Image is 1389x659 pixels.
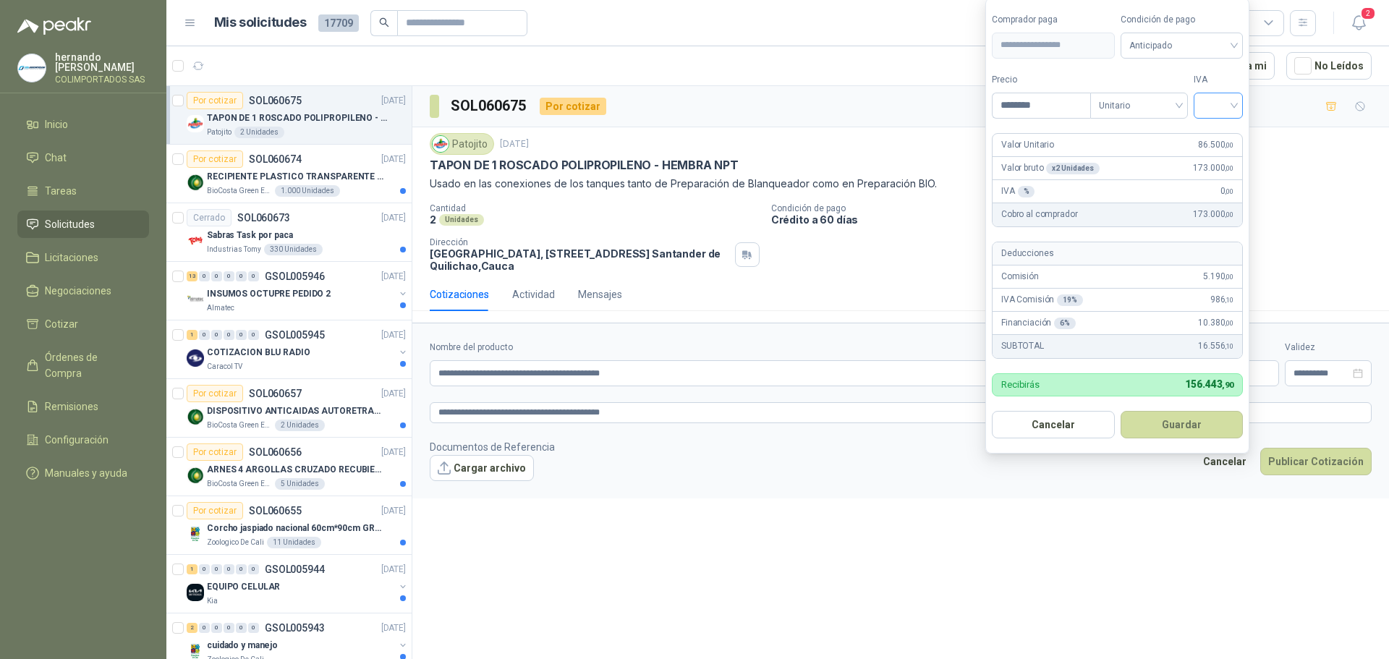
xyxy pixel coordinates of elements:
[249,447,302,457] p: SOL060656
[187,385,243,402] div: Por cotizar
[1046,163,1100,174] div: x 2 Unidades
[249,388,302,399] p: SOL060657
[275,185,340,197] div: 1.000 Unidades
[18,54,46,82] img: Company Logo
[187,209,231,226] div: Cerrado
[1054,318,1076,329] div: 6 %
[1221,360,1279,386] p: $ 0,00
[381,621,406,635] p: [DATE]
[451,95,528,117] h3: SOL060675
[1001,184,1035,198] p: IVA
[381,387,406,401] p: [DATE]
[430,213,436,226] p: 2
[207,287,331,301] p: INSUMOS OCTUPRE PEDIDO 2
[1220,184,1233,198] span: 0
[379,17,389,27] span: search
[249,154,302,164] p: SOL060674
[1346,10,1372,36] button: 2
[207,229,293,242] p: Sabras Task por paca
[237,213,290,223] p: SOL060673
[430,247,729,272] p: [GEOGRAPHIC_DATA], [STREET_ADDRESS] Santander de Quilichao , Cauca
[166,438,412,496] a: Por cotizarSOL060656[DATE] Company LogoARNES 4 ARGOLLAS CRUZADO RECUBIERTO PVCBioCosta Green Ener...
[207,361,242,373] p: Caracol TV
[1225,296,1233,304] span: ,10
[248,623,259,633] div: 0
[207,185,272,197] p: BioCosta Green Energy S.A.S
[187,467,204,484] img: Company Logo
[207,111,387,125] p: TAPON DE 1 ROSCADO POLIPROPILENO - HEMBRA NPT
[187,92,243,109] div: Por cotizar
[187,174,204,191] img: Company Logo
[1222,380,1233,390] span: ,90
[187,525,204,543] img: Company Logo
[1193,208,1233,221] span: 173.000
[1001,293,1083,307] p: IVA Comisión
[381,211,406,225] p: [DATE]
[17,144,149,171] a: Chat
[248,564,259,574] div: 0
[540,98,606,115] div: Por cotizar
[430,439,555,455] p: Documentos de Referencia
[381,270,406,284] p: [DATE]
[265,271,325,281] p: GSOL005946
[1221,341,1279,354] label: Flete
[45,216,95,232] span: Solicitudes
[265,330,325,340] p: GSOL005945
[187,268,409,314] a: 13 0 0 0 0 0 GSOL005946[DATE] Company LogoINSUMOS OCTUPRE PEDIDO 2Almatec
[1001,138,1054,152] p: Valor Unitario
[1121,411,1244,438] button: Guardar
[55,75,149,84] p: COLIMPORTADOS SAS
[430,286,489,302] div: Cotizaciones
[187,349,204,367] img: Company Logo
[381,328,406,342] p: [DATE]
[234,127,284,138] div: 2 Unidades
[1360,7,1376,20] span: 2
[1260,448,1372,475] button: Publicar Cotización
[45,316,78,332] span: Cotizar
[236,623,247,633] div: 0
[207,595,218,607] p: Kia
[1121,13,1244,27] label: Condición de pago
[1001,270,1039,284] p: Comisión
[1198,339,1233,353] span: 16.556
[17,211,149,238] a: Solicitudes
[187,271,197,281] div: 13
[1195,448,1254,475] button: Cancelar
[207,639,278,652] p: cuidado y manejo
[187,408,204,425] img: Company Logo
[381,563,406,577] p: [DATE]
[236,564,247,574] div: 0
[267,537,321,548] div: 11 Unidades
[207,170,387,184] p: RECIPIENTE PLASTICO TRANSPARENTE 500 ML
[430,158,739,173] p: TAPON DE 1 ROSCADO POLIPROPILENO - HEMBRA NPT
[214,12,307,33] h1: Mis solicitudes
[1225,342,1233,350] span: ,10
[45,399,98,414] span: Remisiones
[381,504,406,518] p: [DATE]
[199,564,210,574] div: 0
[17,17,91,35] img: Logo peakr
[1001,208,1077,221] p: Cobro al comprador
[1193,161,1233,175] span: 173.000
[224,271,234,281] div: 0
[17,177,149,205] a: Tareas
[187,443,243,461] div: Por cotizar
[187,115,204,132] img: Company Logo
[45,116,68,132] span: Inicio
[1129,35,1235,56] span: Anticipado
[248,271,259,281] div: 0
[992,73,1090,87] label: Precio
[992,411,1115,438] button: Cancelar
[1001,316,1076,330] p: Financiación
[275,420,325,431] div: 2 Unidades
[430,341,1077,354] label: Nombre del producto
[1001,339,1044,353] p: SUBTOTAL
[249,506,302,516] p: SOL060655
[187,564,197,574] div: 1
[264,244,323,255] div: 330 Unidades
[1286,52,1372,80] button: No Leídos
[187,584,204,601] img: Company Logo
[265,564,325,574] p: GSOL005944
[166,496,412,555] a: Por cotizarSOL060655[DATE] Company LogoCorcho jaspiado nacional 60cm*90cm GROSOR 8MMZoologico De ...
[45,183,77,199] span: Tareas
